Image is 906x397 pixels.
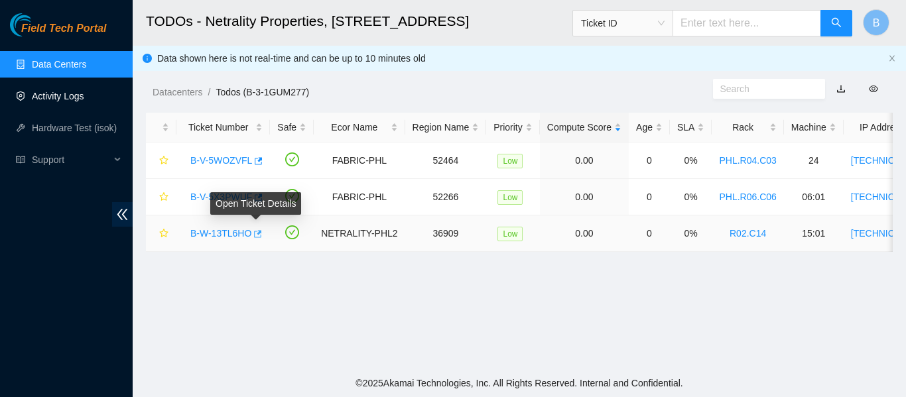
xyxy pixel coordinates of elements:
a: B-V-5X3PWUF [190,192,252,202]
a: Hardware Test (isok) [32,123,117,133]
span: read [16,155,25,164]
span: search [831,17,842,30]
span: Low [497,190,523,205]
td: FABRIC-PHL [314,142,405,179]
td: 0.00 [540,179,629,215]
td: 36909 [405,215,487,252]
td: 15:01 [784,215,844,252]
a: PHL.R04.C03 [719,155,776,166]
a: R02.C14 [730,228,766,239]
span: Low [497,227,523,241]
a: B-W-13TL6HO [190,228,251,239]
span: double-left [112,202,133,227]
span: check-circle [285,225,299,239]
a: Data Centers [32,59,86,70]
span: Low [497,154,523,168]
td: NETRALITY-PHL2 [314,215,405,252]
button: B [863,9,889,36]
td: 06:01 [784,179,844,215]
span: check-circle [285,189,299,203]
footer: © 2025 Akamai Technologies, Inc. All Rights Reserved. Internal and Confidential. [133,369,906,397]
div: Open Ticket Details [210,192,301,215]
td: 52464 [405,142,487,179]
button: star [153,223,169,244]
img: Akamai Technologies [10,13,67,36]
span: / [208,87,210,97]
input: Enter text here... [673,10,821,36]
span: star [159,192,168,203]
span: Support [32,146,110,173]
td: 0% [670,179,712,215]
a: B-V-5WOZVFL [190,155,252,166]
span: Ticket ID [581,13,665,33]
td: 0% [670,142,712,179]
button: star [153,186,169,207]
span: check-circle [285,152,299,166]
td: 0.00 [540,142,629,179]
button: download [826,78,856,99]
a: download [836,84,846,94]
td: FABRIC-PHL [314,179,405,215]
td: 52266 [405,179,487,215]
span: Field Tech Portal [21,23,106,35]
span: close [888,54,896,62]
td: 0% [670,215,712,252]
span: star [159,156,168,166]
td: 24 [784,142,844,179]
a: Todos (B-3-1GUM277) [216,87,309,97]
button: star [153,150,169,171]
td: 0 [629,142,670,179]
a: Activity Logs [32,91,84,101]
span: eye [869,84,878,93]
td: 0 [629,215,670,252]
td: 0.00 [540,215,629,252]
button: close [888,54,896,63]
span: B [873,15,880,31]
input: Search [720,82,808,96]
span: star [159,229,168,239]
a: Akamai TechnologiesField Tech Portal [10,24,106,41]
td: 0 [629,179,670,215]
a: Datacenters [153,87,202,97]
a: PHL.R06.C06 [719,192,776,202]
button: search [820,10,852,36]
